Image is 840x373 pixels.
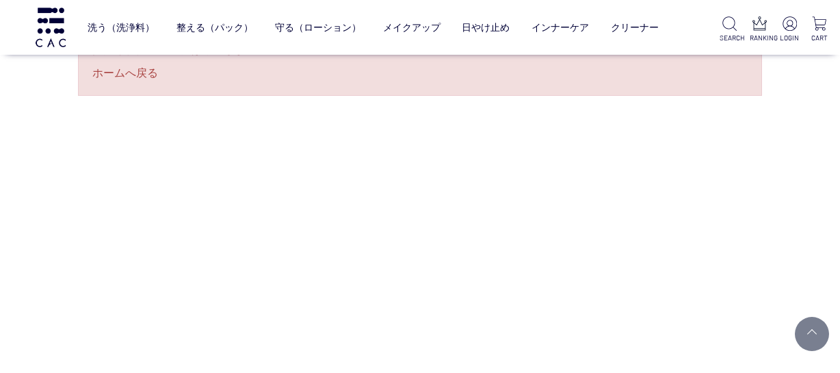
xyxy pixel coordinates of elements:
a: ホームへ戻る [92,65,748,81]
a: インナーケア [531,11,589,44]
a: LOGIN [780,16,799,43]
p: SEARCH [720,33,739,43]
a: RANKING [750,16,769,43]
p: LOGIN [780,33,799,43]
p: CART [810,33,829,43]
a: SEARCH [720,16,739,43]
a: 日やけ止め [462,11,510,44]
a: 整える（パック） [176,11,253,44]
img: logo [34,8,68,47]
a: CART [810,16,829,43]
a: メイクアップ [383,11,441,44]
a: クリーナー [611,11,659,44]
p: RANKING [750,33,769,43]
a: 守る（ローション） [275,11,361,44]
a: 洗う（洗浄料） [88,11,155,44]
